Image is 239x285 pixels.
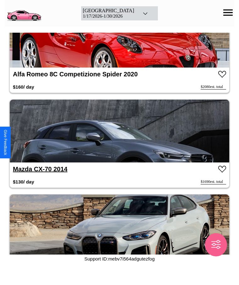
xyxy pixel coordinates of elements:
div: [GEOGRAPHIC_DATA] [83,8,134,14]
div: $ 2080 est. total [201,85,226,90]
h3: $ 130 / day [13,176,34,188]
a: Mazda CX-70 2014 [13,166,67,173]
a: Alfa Romeo 8C Competizione Spider 2020 [13,71,138,78]
div: $ 1690 est. total [201,179,226,184]
p: Support ID: mebv7i564adgutezfog [84,255,155,263]
div: Give Feedback [3,130,8,155]
h3: $ 160 / day [13,81,34,93]
div: 1 / 17 / 2026 - 1 / 30 / 2026 [83,14,134,19]
img: logo [5,3,43,22]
